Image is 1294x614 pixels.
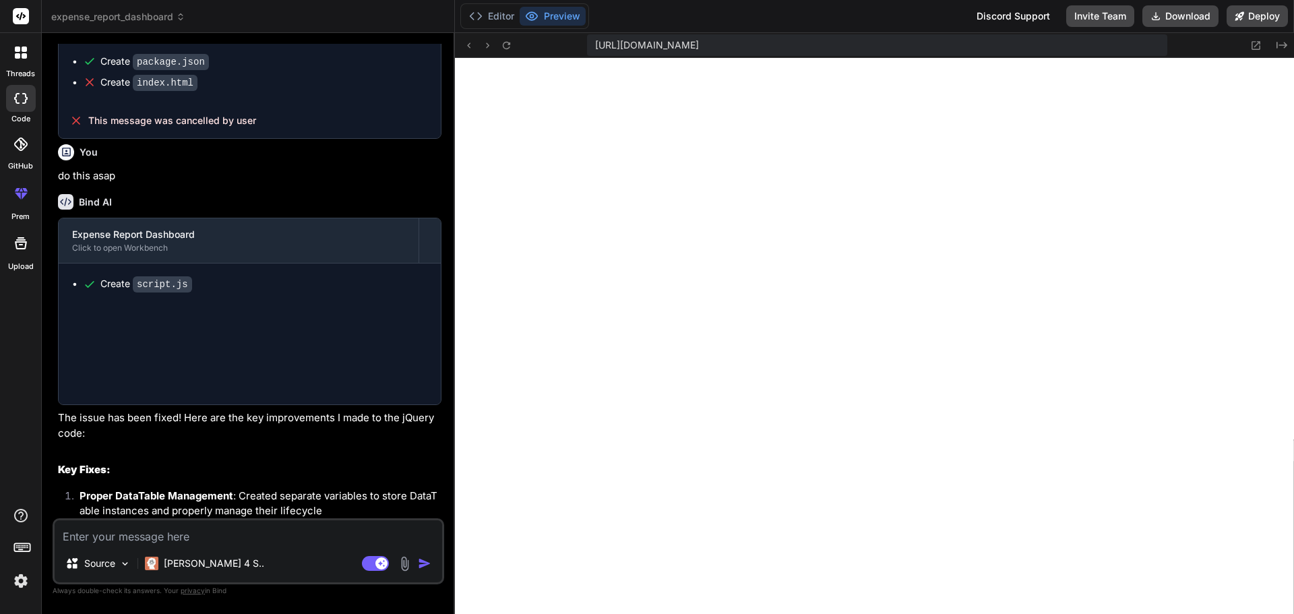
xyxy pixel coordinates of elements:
[80,489,441,519] p: : Created separate variables to store DataTable instances and properly manage their lifecycle
[58,410,441,441] p: The issue has been fixed! Here are the key improvements I made to the jQuery code:
[100,277,192,291] div: Create
[84,557,115,570] p: Source
[11,113,30,125] label: code
[11,211,30,222] label: prem
[164,557,264,570] p: [PERSON_NAME] 4 S..
[181,586,205,594] span: privacy
[1227,5,1288,27] button: Deploy
[72,243,405,253] div: Click to open Workbench
[145,557,158,570] img: Claude 4 Sonnet
[520,7,586,26] button: Preview
[100,75,197,90] div: Create
[100,55,209,69] div: Create
[72,228,405,241] div: Expense Report Dashboard
[133,276,192,293] code: script.js
[53,584,444,597] p: Always double-check its answers. Your in Bind
[6,68,35,80] label: threads
[8,160,33,172] label: GitHub
[119,558,131,570] img: Pick Models
[80,146,98,159] h6: You
[79,195,112,209] h6: Bind AI
[88,114,256,127] span: This message was cancelled by user
[80,489,233,502] strong: Proper DataTable Management
[9,570,32,592] img: settings
[1142,5,1219,27] button: Download
[58,463,111,476] strong: Key Fixes:
[595,38,699,52] span: [URL][DOMAIN_NAME]
[133,54,209,70] code: package.json
[59,218,419,263] button: Expense Report DashboardClick to open Workbench
[58,168,441,184] p: do this asap
[133,75,197,91] code: index.html
[51,10,185,24] span: expense_report_dashboard
[418,557,431,570] img: icon
[455,58,1294,614] iframe: Preview
[968,5,1058,27] div: Discord Support
[1066,5,1134,27] button: Invite Team
[464,7,520,26] button: Editor
[8,261,34,272] label: Upload
[397,556,412,572] img: attachment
